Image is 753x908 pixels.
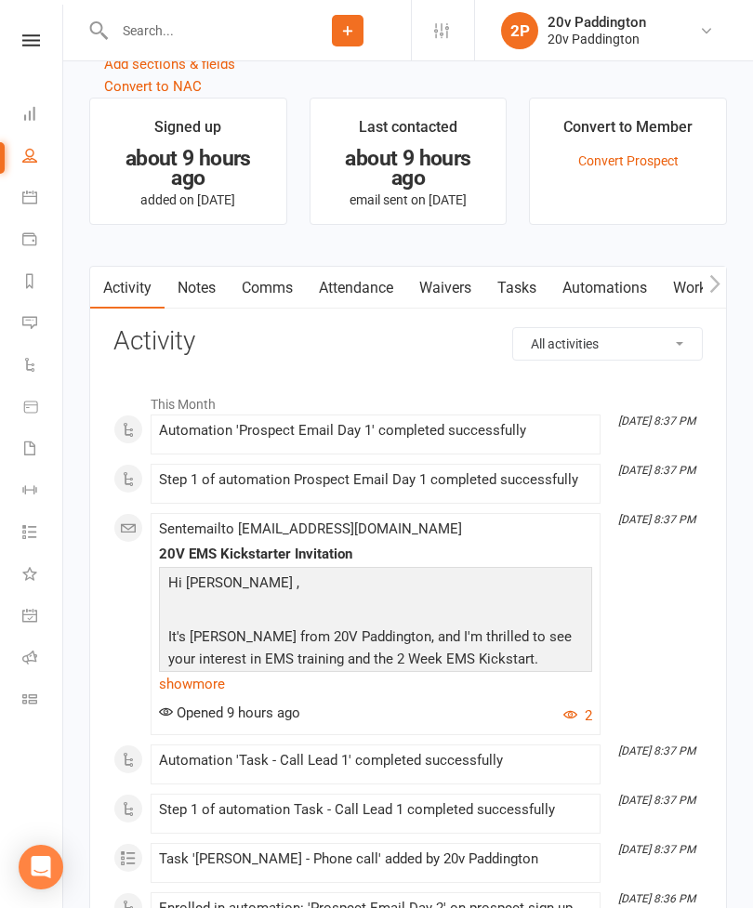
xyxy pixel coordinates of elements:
a: show more [159,671,592,697]
a: Add sections & fields [104,56,235,72]
a: Payments [22,220,64,262]
div: Automation 'Task - Call Lead 1' completed successfully [159,753,592,769]
i: [DATE] 8:37 PM [618,415,695,428]
div: 2P [501,12,538,49]
li: This Month [113,385,703,415]
a: General attendance kiosk mode [22,597,64,638]
i: [DATE] 8:37 PM [618,843,695,856]
a: What's New [22,555,64,597]
i: [DATE] 8:37 PM [618,513,695,526]
a: Automations [549,267,660,309]
a: Waivers [406,267,484,309]
div: Task '[PERSON_NAME] - Phone call' added by 20v Paddington [159,851,592,867]
p: Hi [PERSON_NAME] , [164,572,588,599]
a: Calendar [22,178,64,220]
div: 20V EMS Kickstarter Invitation [159,546,592,562]
a: Roll call kiosk mode [22,638,64,680]
i: [DATE] 8:37 PM [618,794,695,807]
div: about 9 hours ago [327,149,490,188]
p: email sent on [DATE] [327,192,490,207]
div: 20v Paddington [548,14,646,31]
h3: Activity [113,327,703,356]
a: Tasks [484,267,549,309]
input: Search... [109,18,284,44]
a: Convert Prospect [578,153,679,168]
span: Opened 9 hours ago [159,704,300,721]
a: Attendance [306,267,406,309]
i: [DATE] 8:36 PM [618,892,695,905]
a: Notes [165,267,229,309]
span: Sent email to [EMAIL_ADDRESS][DOMAIN_NAME] [159,520,462,537]
div: Last contacted [359,115,457,149]
div: 20v Paddington [548,31,646,47]
a: Convert to NAC [104,78,202,95]
i: [DATE] 8:37 PM [618,744,695,757]
div: Step 1 of automation Prospect Email Day 1 completed successfully [159,472,592,488]
div: Convert to Member [563,115,693,149]
div: Step 1 of automation Task - Call Lead 1 completed successfully [159,802,592,818]
p: It's [PERSON_NAME] from 20V Paddington, and I'm thrilled to see your interest in EMS training and... [164,625,588,675]
div: Signed up [154,115,221,149]
a: Product Sales [22,388,64,429]
div: Open Intercom Messenger [19,845,63,889]
div: about 9 hours ago [107,149,270,188]
a: Activity [90,267,165,309]
a: Class kiosk mode [22,680,64,722]
a: Reports [22,262,64,304]
p: added on [DATE] [107,192,270,207]
a: Workouts [660,267,748,309]
a: People [22,137,64,178]
button: 2 [563,704,592,727]
a: Comms [229,267,306,309]
a: Dashboard [22,95,64,137]
div: Automation 'Prospect Email Day 1' completed successfully [159,423,592,439]
i: [DATE] 8:37 PM [618,464,695,477]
